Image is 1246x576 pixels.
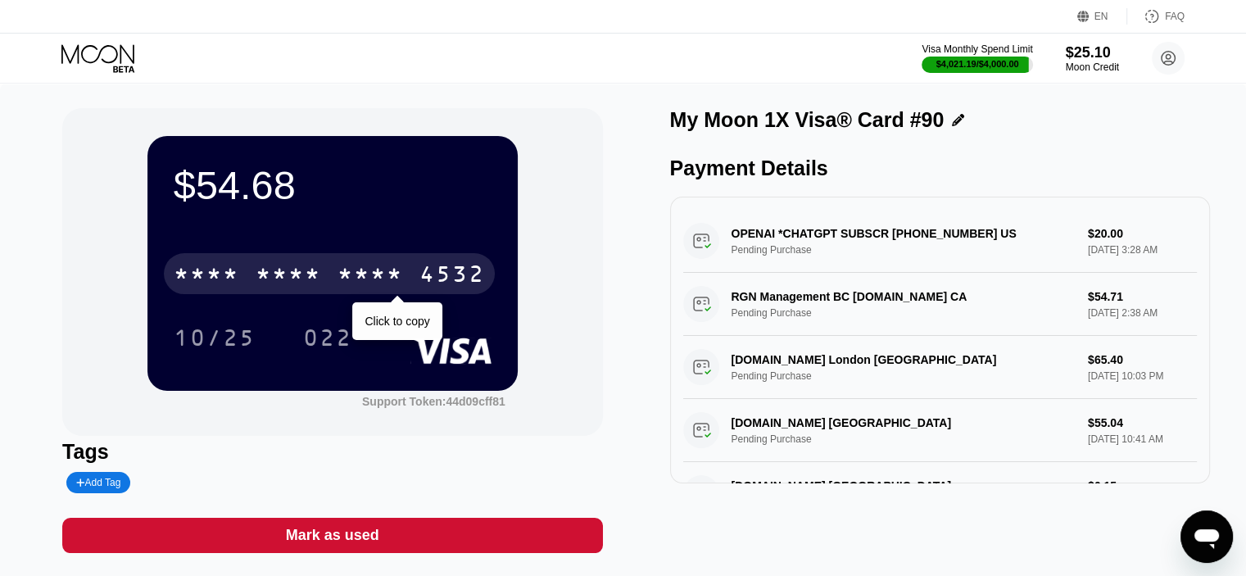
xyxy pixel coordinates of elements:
div: Payment Details [670,156,1210,180]
div: Click to copy [365,315,429,328]
div: 022 [291,317,365,358]
div: Add Tag [76,477,120,488]
div: 10/25 [174,327,256,353]
div: Visa Monthly Spend Limit$4,021.19/$4,000.00 [922,43,1032,73]
div: Support Token:44d09cff81 [362,395,505,408]
div: Support Token: 44d09cff81 [362,395,505,408]
div: 10/25 [161,317,268,358]
div: $25.10 [1066,44,1119,61]
div: FAQ [1127,8,1185,25]
div: Tags [62,440,602,464]
div: $25.10Moon Credit [1066,44,1119,73]
div: FAQ [1165,11,1185,22]
div: Moon Credit [1066,61,1119,73]
div: My Moon 1X Visa® Card #90 [670,108,945,132]
iframe: Button to launch messaging window [1180,510,1233,563]
div: EN [1077,8,1127,25]
div: Mark as used [62,518,602,553]
div: 4532 [419,263,485,289]
div: $54.68 [174,162,492,208]
div: 022 [303,327,352,353]
div: $4,021.19 / $4,000.00 [936,59,1019,69]
div: EN [1094,11,1108,22]
div: Visa Monthly Spend Limit [922,43,1032,55]
div: Mark as used [286,526,379,545]
div: Add Tag [66,472,130,493]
